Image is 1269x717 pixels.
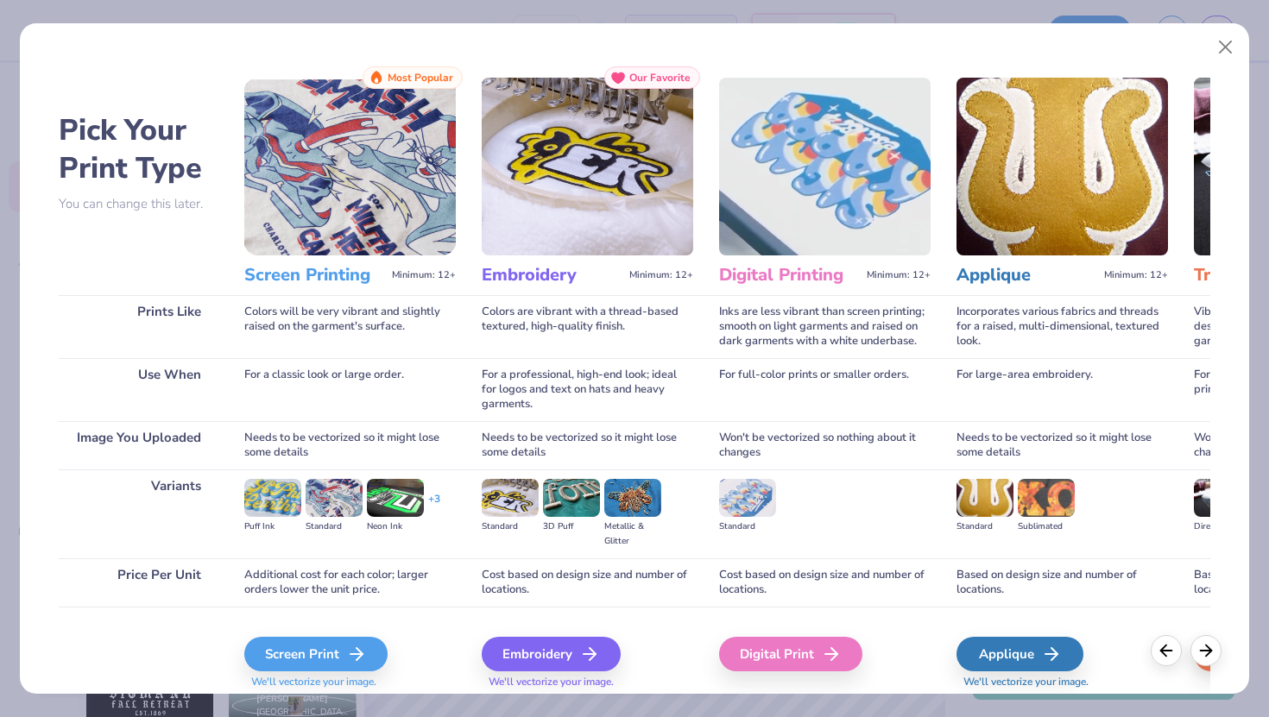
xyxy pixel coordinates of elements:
[244,295,456,358] div: Colors will be very vibrant and slightly raised on the garment's surface.
[956,675,1168,689] span: We'll vectorize your image.
[306,479,363,517] img: Standard
[244,421,456,469] div: Needs to be vectorized so it might lose some details
[59,295,218,358] div: Prints Like
[1018,519,1075,534] div: Sublimated
[244,479,301,517] img: Puff Ink
[59,111,218,187] h2: Pick Your Print Type
[59,469,218,558] div: Variants
[244,519,301,534] div: Puff Ink
[719,421,931,469] div: Won't be vectorized so nothing about it changes
[719,78,931,255] img: Digital Printing
[482,358,693,421] div: For a professional, high-end look; ideal for logos and text on hats and heavy garments.
[367,479,424,517] img: Neon Ink
[482,637,621,671] div: Embroidery
[956,295,1168,358] div: Incorporates various fabrics and threads for a raised, multi-dimensional, textured look.
[244,637,388,671] div: Screen Print
[482,519,539,534] div: Standard
[719,295,931,358] div: Inks are less vibrant than screen printing; smooth on light garments and raised on dark garments ...
[1104,269,1168,281] span: Minimum: 12+
[59,197,218,211] p: You can change this later.
[244,675,456,689] span: We'll vectorize your image.
[543,519,600,534] div: 3D Puff
[482,558,693,607] div: Cost based on design size and number of locations.
[956,558,1168,607] div: Based on design size and number of locations.
[306,519,363,534] div: Standard
[719,358,931,421] div: For full-color prints or smaller orders.
[59,358,218,421] div: Use When
[543,479,600,517] img: 3D Puff
[604,519,661,549] div: Metallic & Glitter
[482,264,622,286] h3: Embroidery
[244,558,456,607] div: Additional cost for each color; larger orders lower the unit price.
[629,72,691,84] span: Our Favorite
[956,519,1013,534] div: Standard
[59,558,218,607] div: Price Per Unit
[367,519,424,534] div: Neon Ink
[719,637,862,671] div: Digital Print
[1194,479,1251,517] img: Direct-to-film
[1209,31,1242,64] button: Close
[719,479,776,517] img: Standard
[482,295,693,358] div: Colors are vibrant with a thread-based textured, high-quality finish.
[719,558,931,607] div: Cost based on design size and number of locations.
[719,519,776,534] div: Standard
[956,358,1168,421] div: For large-area embroidery.
[956,78,1168,255] img: Applique
[629,269,693,281] span: Minimum: 12+
[1194,519,1251,534] div: Direct-to-film
[428,492,440,521] div: + 3
[956,264,1097,286] h3: Applique
[482,479,539,517] img: Standard
[956,421,1168,469] div: Needs to be vectorized so it might lose some details
[244,78,456,255] img: Screen Printing
[244,358,456,421] div: For a classic look or large order.
[719,264,860,286] h3: Digital Printing
[482,421,693,469] div: Needs to be vectorized so it might lose some details
[482,78,693,255] img: Embroidery
[244,264,385,286] h3: Screen Printing
[867,269,931,281] span: Minimum: 12+
[956,479,1013,517] img: Standard
[604,479,661,517] img: Metallic & Glitter
[1018,479,1075,517] img: Sublimated
[956,637,1083,671] div: Applique
[482,675,693,689] span: We'll vectorize your image.
[59,421,218,469] div: Image You Uploaded
[392,269,456,281] span: Minimum: 12+
[388,72,453,84] span: Most Popular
